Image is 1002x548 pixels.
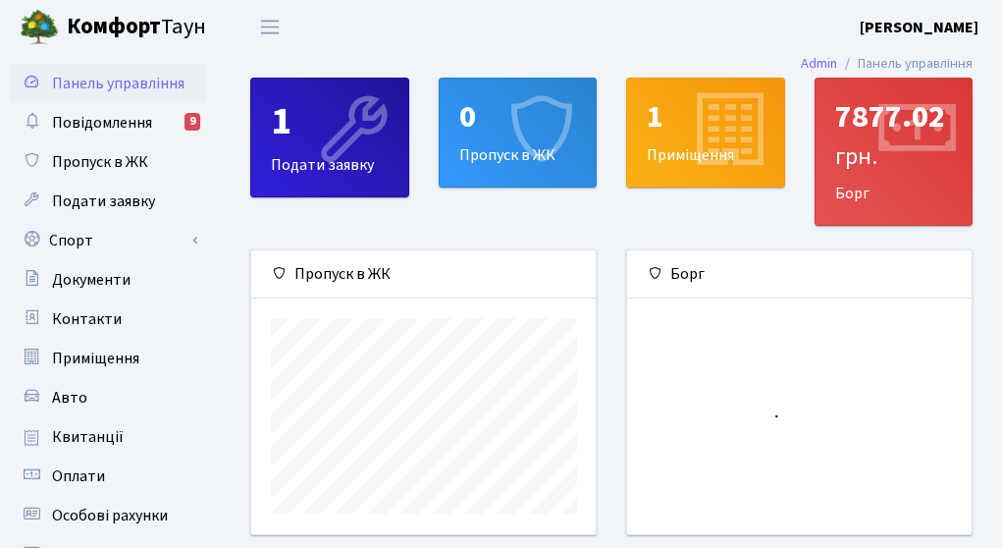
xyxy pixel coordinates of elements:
b: [PERSON_NAME] [860,17,978,38]
span: Документи [52,269,131,291]
span: Пропуск в ЖК [52,151,148,173]
span: грн. [835,139,877,174]
span: Повідомлення [52,112,152,134]
span: Панель управління [52,73,185,94]
li: Панель управління [837,53,973,75]
div: Борг [816,79,973,225]
span: Авто [52,387,87,409]
div: Борг [627,250,972,299]
a: Приміщення [10,339,206,378]
a: [PERSON_NAME] [860,16,978,39]
nav: breadcrumb [771,43,1002,84]
img: logo.png [20,8,59,47]
span: Особові рахунки [52,505,168,526]
div: 7877.02 [835,98,953,174]
a: Квитанції [10,417,206,457]
span: Контакти [52,308,122,330]
a: Подати заявку [10,182,206,221]
a: Admin [801,53,837,74]
a: Особові рахунки [10,496,206,535]
span: Подати заявку [52,191,155,212]
button: Переключити навігацію [245,11,294,43]
div: 9 [185,113,200,131]
div: Пропуск в ЖК [251,250,596,299]
span: Квитанції [52,426,124,448]
span: Оплати [52,466,105,487]
a: Оплати [10,457,206,496]
a: Авто [10,378,206,417]
div: 1 [271,98,389,145]
div: 0 [459,98,577,136]
a: 0Пропуск в ЖК [439,78,598,188]
a: Панель управління [10,64,206,103]
a: 1Приміщення [626,78,785,188]
a: Повідомлення9 [10,103,206,142]
div: Пропуск в ЖК [440,79,597,187]
div: 1 [647,98,765,136]
a: Контакти [10,300,206,339]
a: 1Подати заявку [250,78,409,197]
a: Документи [10,260,206,300]
a: Спорт [10,221,206,260]
div: Приміщення [627,79,784,187]
span: Приміщення [52,348,139,369]
div: Подати заявку [251,79,408,196]
a: Пропуск в ЖК [10,142,206,182]
span: Таун [67,11,206,44]
b: Комфорт [67,11,161,42]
